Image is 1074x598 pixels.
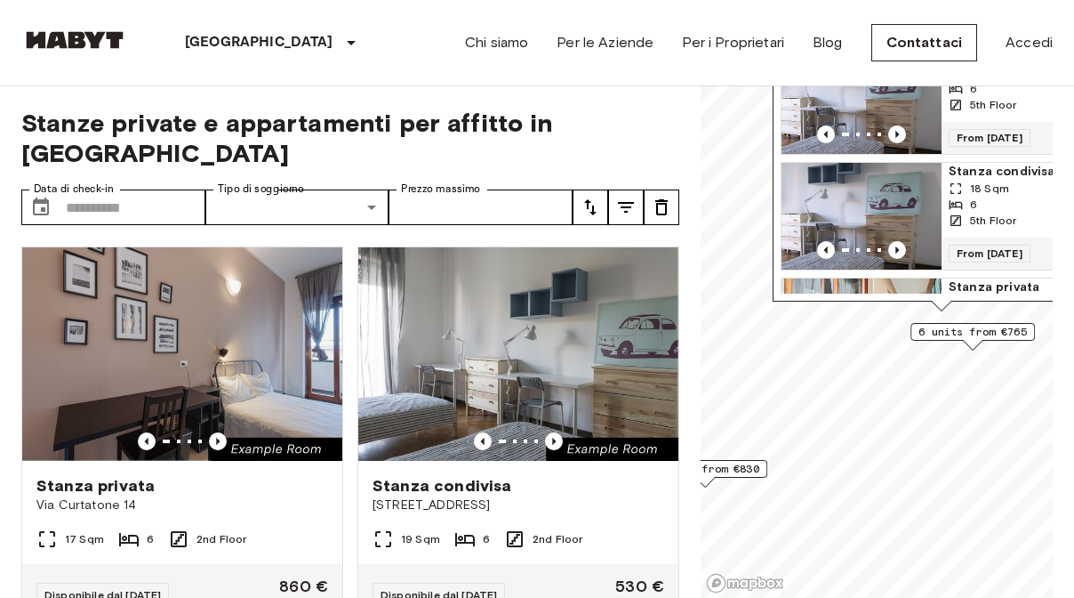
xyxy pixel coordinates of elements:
span: Stanza privata [36,475,155,497]
span: 19 Sqm [401,531,440,547]
img: Marketing picture of unit IT-14-029-003-04H [358,247,678,461]
button: Previous image [209,432,227,450]
label: Data di check-in [34,182,114,197]
span: 5th Floor [970,213,1016,229]
button: Previous image [888,125,906,143]
div: Map marker [643,460,767,488]
button: Previous image [545,432,563,450]
img: Marketing picture of unit IT-14-030-002-06H [22,247,342,461]
span: 2 units from €830 [651,461,759,477]
p: [GEOGRAPHIC_DATA] [185,32,333,53]
a: Chi siamo [465,32,528,53]
img: Marketing picture of unit IT-14-029-009-04H [781,163,942,270]
button: Previous image [817,241,835,259]
span: 6 [970,197,977,213]
span: From [DATE] [949,129,1030,147]
button: tune [608,190,644,225]
span: [STREET_ADDRESS] [373,497,664,514]
span: Via Curtatone 14 [36,497,328,514]
span: 6 [483,531,490,547]
img: Marketing picture of unit IT-14-029-009-05H [781,47,942,154]
span: Stanze private e appartamenti per affitto in [GEOGRAPHIC_DATA] [21,108,679,168]
label: Prezzo massimo [401,182,480,197]
button: Choose date [23,190,59,225]
button: Previous image [817,125,835,143]
span: 2nd Floor [196,531,246,547]
label: Tipo di soggiorno [218,182,304,197]
span: 5th Floor [970,97,1016,113]
a: Blog [813,32,843,53]
span: 6 [147,531,154,547]
span: 17 Sqm [65,531,104,547]
img: Marketing picture of unit IT-14-029-004-01H [781,279,942,385]
span: 18 Sqm [970,181,1009,197]
span: 6 [970,81,977,97]
span: 860 € [279,578,328,594]
a: Per le Aziende [557,32,653,53]
a: Per i Proprietari [682,32,784,53]
button: Previous image [474,432,492,450]
a: Contattaci [871,24,978,61]
span: 6 units from €765 [918,324,1027,340]
span: 530 € [615,578,664,594]
button: tune [644,190,679,225]
img: Habyt [21,31,128,49]
span: From [DATE] [949,245,1030,263]
a: Accedi [1006,32,1053,53]
button: Previous image [138,432,156,450]
span: 2nd Floor [533,531,582,547]
span: Stanza condivisa [373,475,511,497]
a: Mapbox logo [706,573,784,594]
button: Previous image [888,241,906,259]
div: Map marker [910,323,1035,351]
button: tune [573,190,608,225]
